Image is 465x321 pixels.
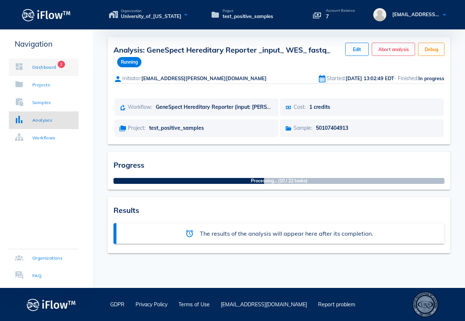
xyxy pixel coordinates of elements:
span: Debug [424,47,438,52]
span: [EMAIL_ADDRESS][PERSON_NAME][DOMAIN_NAME] [141,75,267,81]
span: Sample: [293,125,312,131]
p: 7 [326,13,355,21]
span: Running [117,57,141,67]
div: Dashboard [32,64,56,71]
span: Organization [121,9,181,13]
img: avatar.16069ca8.svg [373,8,386,21]
p: Navigation [9,38,79,50]
div: The results of the analysis will appear here after its completion. [200,229,373,238]
i: alarm [185,229,194,238]
div: ISO 13485 – Quality Management System [412,292,438,317]
a: Privacy Policy [136,301,167,308]
div: Samples [32,99,51,106]
a: Report problem [318,301,355,308]
span: University_of_[US_STATE] [121,13,181,20]
span: test_positive_samples [223,13,273,20]
span: Project [223,9,273,13]
div: Analyses [32,117,52,124]
button: Abort analysis [372,43,415,56]
button: Edit [345,43,369,56]
span: Started: [327,75,346,82]
span: [DATE] 13:02:49 EDT [346,75,394,81]
span: Workflow: [128,104,152,110]
span: 1 credits [309,104,330,110]
div: FAQ [32,272,42,279]
strong: Processing... (10 / 22 tasks) [251,178,307,184]
span: Analysis: GeneSpect Hereditary Reporter _input_ WES_ fastq_ [113,45,330,65]
button: Debug [418,43,444,56]
iframe: Drift Widget Chat Controller [428,284,456,312]
span: Results [113,206,139,215]
div: Workflows [32,134,55,142]
span: Badge [58,61,65,68]
span: Cost: [293,104,306,110]
span: Edit [352,47,363,52]
div: Projects [32,81,50,89]
span: Progress [113,160,144,170]
a: Terms of Use [179,301,210,308]
span: GeneSpect Hereditary Reporter (input: [PERSON_NAME], fastq) [156,104,312,110]
span: 50107404913 [316,125,348,131]
div: Organizations [32,254,62,262]
a: [EMAIL_ADDRESS][DOMAIN_NAME] [221,301,307,308]
p: Account Balance [326,9,355,13]
a: GDPR [110,301,125,308]
span: Project: [128,125,145,131]
span: Initiator: [122,75,141,82]
span: Abort analysis [378,47,409,52]
span: - Finished: [394,75,418,82]
span: In progress [418,75,444,81]
span: test_positive_samples [149,125,204,131]
img: logo [27,296,76,313]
